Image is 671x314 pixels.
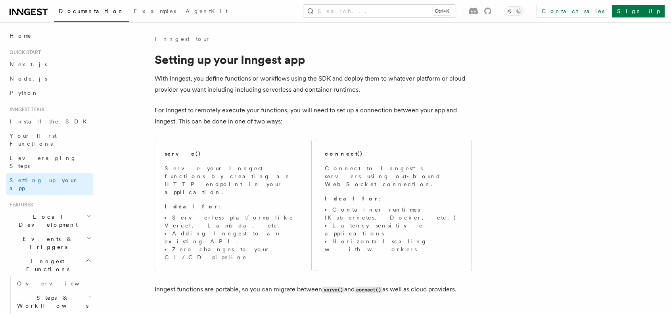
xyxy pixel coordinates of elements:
a: Home [6,29,93,43]
li: Zero changes to your CI/CD pipeline [165,245,302,261]
li: Adding Inngest to an existing API. [165,229,302,245]
span: Events & Triggers [6,235,86,251]
a: Leveraging Steps [6,151,93,173]
a: Contact sales [537,5,609,17]
span: Install the SDK [10,118,92,125]
h2: connect() [325,150,363,158]
a: Setting up your app [6,173,93,195]
a: Examples [129,2,181,21]
span: Home [10,32,32,40]
span: Steps & Workflows [14,294,88,310]
li: Horizontal scaling with workers [325,237,462,253]
p: Inngest functions are portable, so you can migrate between and as well as cloud providers. [155,284,472,295]
h2: serve() [165,150,201,158]
h1: Setting up your Inngest app [155,52,472,67]
span: Inngest Functions [6,257,86,273]
a: Documentation [54,2,129,22]
kbd: Ctrl+K [433,7,451,15]
a: serve()Serve your Inngest functions by creating an HTTP endpoint in your application.Ideal for:Se... [155,140,312,271]
span: Setting up your app [10,177,78,191]
p: Serve your Inngest functions by creating an HTTP endpoint in your application. [165,164,302,196]
span: Overview [17,280,99,287]
span: Documentation [59,8,124,14]
span: Local Development [6,213,86,229]
strong: Ideal for [165,203,219,210]
li: Serverless platforms like Vercel, Lambda, etc. [165,214,302,229]
p: Connect to Inngest's servers using out-bound WebSocket connection. [325,164,462,188]
span: Features [6,202,33,208]
li: Latency sensitive applications [325,222,462,237]
button: Events & Triggers [6,232,93,254]
span: AgentKit [186,8,228,14]
span: Quick start [6,49,41,56]
button: Inngest Functions [6,254,93,276]
a: Node.js [6,71,93,86]
p: : [165,202,302,210]
code: serve() [322,287,344,293]
code: connect() [355,287,382,293]
span: Leveraging Steps [10,155,77,169]
a: Your first Functions [6,129,93,151]
span: Python [10,90,38,96]
span: Inngest tour [6,106,44,113]
button: Local Development [6,210,93,232]
li: Container runtimes (Kubernetes, Docker, etc.) [325,206,462,222]
a: AgentKit [181,2,232,21]
a: Python [6,86,93,100]
button: Steps & Workflows [14,291,93,313]
a: Next.js [6,57,93,71]
a: Overview [14,276,93,291]
span: Next.js [10,61,47,67]
p: : [325,195,462,202]
span: Your first Functions [10,133,57,147]
button: Toggle dark mode [504,6,523,16]
p: With Inngest, you define functions or workflows using the SDK and deploy them to whatever platfor... [155,73,472,95]
a: Sign Up [612,5,665,17]
span: Examples [134,8,176,14]
span: Node.js [10,75,47,82]
a: connect()Connect to Inngest's servers using out-bound WebSocket connection.Ideal for:Container ru... [315,140,472,271]
button: Search...Ctrl+K [303,5,456,17]
a: Install the SDK [6,114,93,129]
p: For Inngest to remotely execute your functions, you will need to set up a connection between your... [155,105,472,127]
a: Inngest tour [155,35,210,43]
strong: Ideal for [325,195,379,202]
